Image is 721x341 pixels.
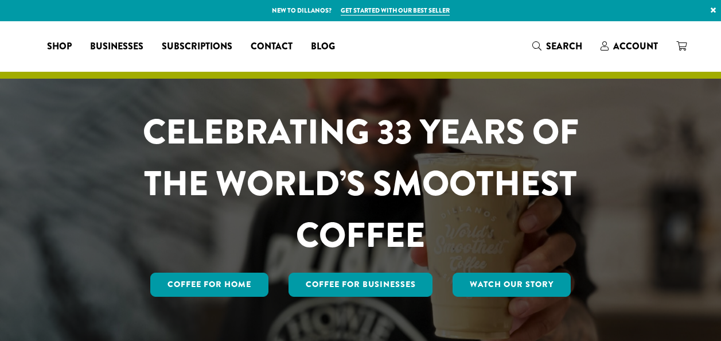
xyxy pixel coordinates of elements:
[453,273,571,297] a: Watch Our Story
[311,40,335,54] span: Blog
[289,273,433,297] a: Coffee For Businesses
[162,40,232,54] span: Subscriptions
[523,37,591,56] a: Search
[109,106,613,261] h1: CELEBRATING 33 YEARS OF THE WORLD’S SMOOTHEST COFFEE
[613,40,658,53] span: Account
[38,37,81,56] a: Shop
[47,40,72,54] span: Shop
[150,273,268,297] a: Coffee for Home
[546,40,582,53] span: Search
[90,40,143,54] span: Businesses
[251,40,293,54] span: Contact
[341,6,450,15] a: Get started with our best seller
